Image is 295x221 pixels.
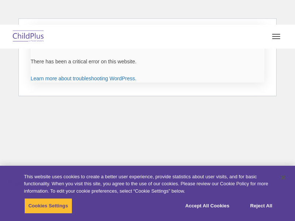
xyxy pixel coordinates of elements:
[24,198,72,214] button: Cookies Settings
[181,198,233,214] button: Accept All Cookies
[11,28,46,45] img: ChildPlus by Procare Solutions
[31,58,264,66] p: There has been a critical error on this website.
[24,173,274,195] div: This website uses cookies to create a better user experience, provide statistics about user visit...
[275,169,291,186] button: Close
[238,198,284,214] button: Reject All
[31,76,136,81] a: Learn more about troubleshooting WordPress.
